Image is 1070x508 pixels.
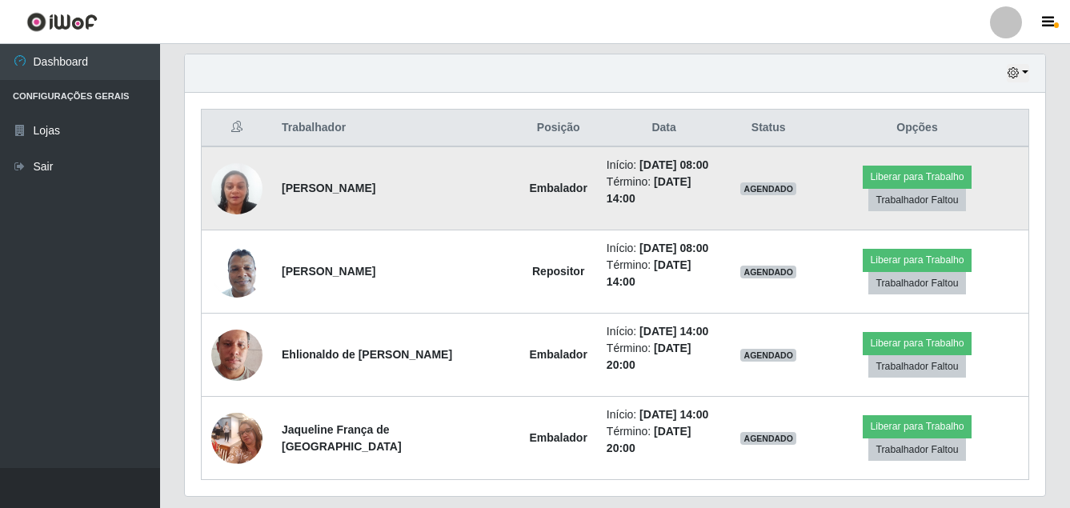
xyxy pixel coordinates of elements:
th: Data [597,110,731,147]
time: [DATE] 08:00 [639,158,708,171]
strong: Embalador [530,431,587,444]
strong: Embalador [530,348,587,361]
th: Status [731,110,806,147]
time: [DATE] 08:00 [639,242,708,254]
time: [DATE] 14:00 [639,325,708,338]
li: Término: [607,257,722,290]
img: 1675087680149.jpeg [211,310,262,401]
span: AGENDADO [740,182,796,195]
img: 1663264446205.jpeg [211,238,262,306]
button: Trabalhador Faltou [868,438,965,461]
button: Trabalhador Faltou [868,189,965,211]
th: Trabalhador [272,110,520,147]
li: Término: [607,423,722,457]
button: Liberar para Trabalho [863,166,971,188]
th: Opções [806,110,1028,147]
button: Trabalhador Faltou [868,272,965,294]
span: AGENDADO [740,349,796,362]
strong: [PERSON_NAME] [282,182,375,194]
time: [DATE] 14:00 [639,408,708,421]
strong: Repositor [532,265,584,278]
th: Posição [520,110,597,147]
img: CoreUI Logo [26,12,98,32]
strong: Jaqueline França de [GEOGRAPHIC_DATA] [282,423,402,453]
li: Início: [607,323,722,340]
strong: Embalador [530,182,587,194]
button: Liberar para Trabalho [863,415,971,438]
li: Início: [607,157,722,174]
li: Início: [607,406,722,423]
li: Início: [607,240,722,257]
button: Trabalhador Faltou [868,355,965,378]
strong: [PERSON_NAME] [282,265,375,278]
li: Término: [607,340,722,374]
button: Liberar para Trabalho [863,249,971,271]
img: 1703781074039.jpeg [211,143,262,234]
span: AGENDADO [740,266,796,278]
img: 1735572424201.jpeg [211,404,262,472]
li: Término: [607,174,722,207]
strong: Ehlionaldo de [PERSON_NAME] [282,348,452,361]
span: AGENDADO [740,432,796,445]
button: Liberar para Trabalho [863,332,971,354]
